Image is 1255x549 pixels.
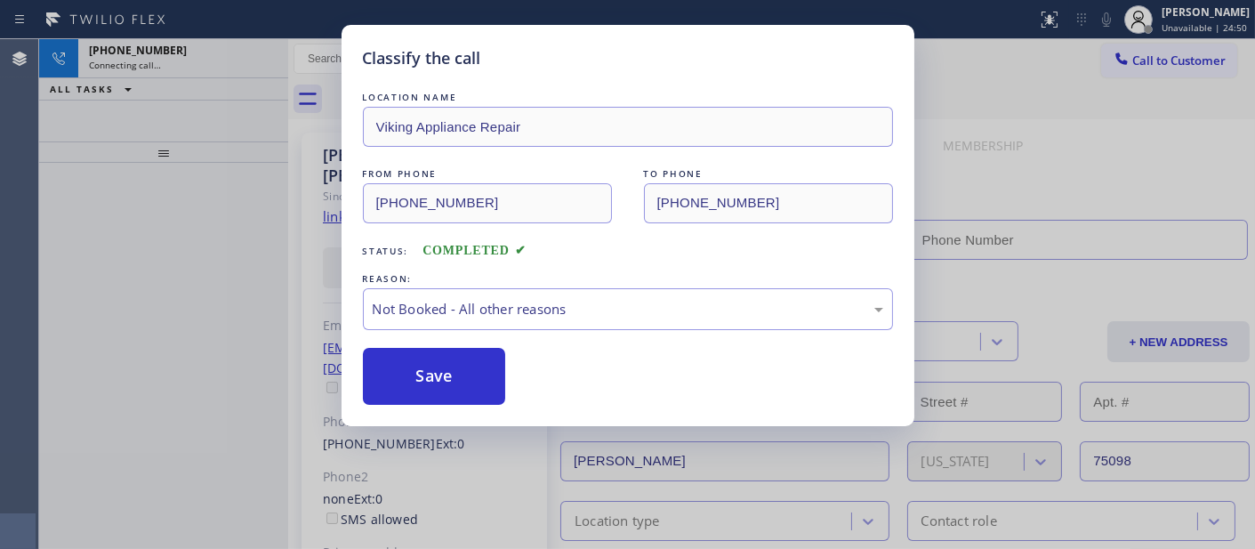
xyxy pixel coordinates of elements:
span: Status: [363,245,409,257]
h5: Classify the call [363,46,481,70]
div: LOCATION NAME [363,88,893,107]
div: TO PHONE [644,165,893,183]
div: FROM PHONE [363,165,612,183]
button: Save [363,348,506,405]
input: To phone [644,183,893,223]
div: REASON: [363,270,893,288]
span: COMPLETED [422,244,526,257]
div: Not Booked - All other reasons [373,299,883,319]
input: From phone [363,183,612,223]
